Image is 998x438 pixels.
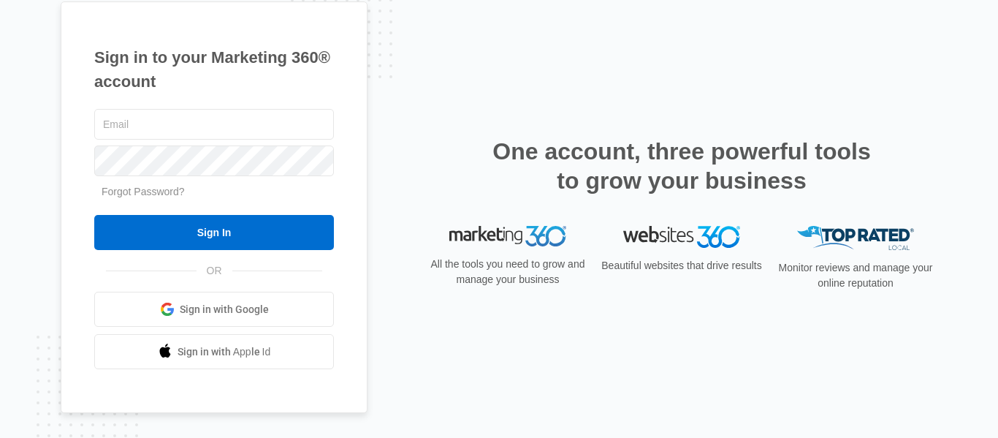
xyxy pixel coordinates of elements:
p: All the tools you need to grow and manage your business [426,257,590,287]
img: Websites 360 [623,226,740,247]
a: Forgot Password? [102,186,185,197]
a: Sign in with Google [94,292,334,327]
p: Beautiful websites that drive results [600,258,763,273]
span: OR [197,263,232,279]
span: Sign in with Google [180,302,269,317]
img: Top Rated Local [797,226,914,250]
h2: One account, three powerful tools to grow your business [488,137,875,195]
input: Email [94,109,334,140]
p: Monitor reviews and manage your online reputation [774,260,937,291]
input: Sign In [94,215,334,250]
span: Sign in with Apple Id [178,344,271,360]
a: Sign in with Apple Id [94,334,334,369]
h1: Sign in to your Marketing 360® account [94,45,334,94]
img: Marketing 360 [449,226,566,246]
